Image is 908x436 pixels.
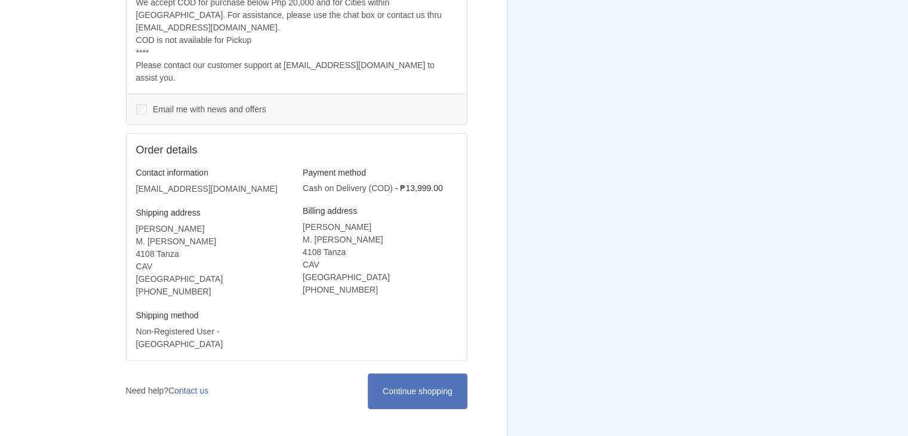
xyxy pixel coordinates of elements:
p: Need help? [126,385,209,397]
a: Continue shopping [368,373,467,409]
span: Email me with news and offers [153,105,266,114]
a: Contact us [168,386,208,395]
h3: Billing address [303,205,457,216]
p: COD is not available for Pickup [136,34,457,47]
h2: Order details [136,143,297,157]
h3: Payment method [303,167,457,178]
span: - ₱13,999.00 [395,183,443,193]
address: [PERSON_NAME] M. [PERSON_NAME] 4108 Tanza CAV [GEOGRAPHIC_DATA] ‎[PHONE_NUMBER] [303,221,457,296]
address: [PERSON_NAME] M. [PERSON_NAME] 4108 Tanza CAV [GEOGRAPHIC_DATA] ‎[PHONE_NUMBER] [136,223,291,298]
bdo: [EMAIL_ADDRESS][DOMAIN_NAME] [136,184,278,194]
h3: Contact information [136,167,291,178]
span: Continue shopping [383,386,453,396]
h3: Shipping address [136,207,291,218]
p: Please contact our customer support at [EMAIL_ADDRESS][DOMAIN_NAME] to assist you. [136,59,457,84]
h3: Shipping method [136,310,291,321]
p: Non-Registered User - [GEOGRAPHIC_DATA] [136,326,291,351]
span: Cash on Delivery (COD) [303,183,393,193]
